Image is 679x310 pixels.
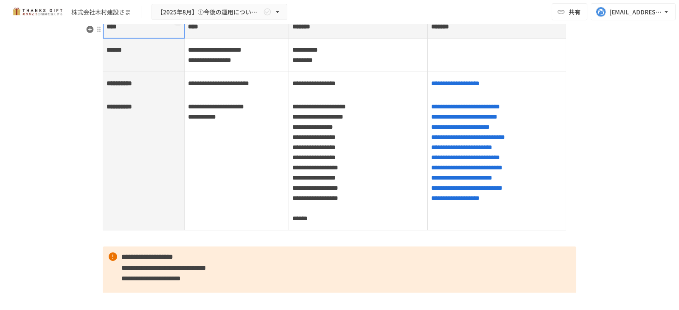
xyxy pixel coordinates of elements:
span: 【2025年8月】①今後の運用についてのご案内/THANKS GIFTキックオフMTG [157,7,261,17]
div: [EMAIL_ADDRESS][DOMAIN_NAME] [609,7,662,17]
button: 【2025年8月】①今後の運用についてのご案内/THANKS GIFTキックオフMTG [152,4,287,20]
div: 株式会社木村建設さま [71,8,131,17]
img: mMP1OxWUAhQbsRWCurg7vIHe5HqDpP7qZo7fRoNLXQh [10,5,65,19]
button: [EMAIL_ADDRESS][DOMAIN_NAME] [591,3,676,20]
button: 共有 [552,3,587,20]
span: 共有 [569,7,581,17]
